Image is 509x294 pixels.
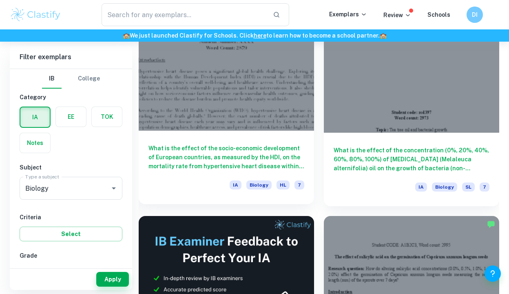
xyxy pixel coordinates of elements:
h6: DI [470,10,480,19]
h6: Grade [20,251,122,260]
span: 7 [294,180,304,189]
button: TOK [92,107,122,127]
button: Help and Feedback [485,265,501,282]
img: Marked [487,220,495,228]
h6: We just launched Clastify for Schools. Click to learn how to become a school partner. [2,31,507,40]
span: SL [462,183,475,192]
h6: Subject [20,163,122,172]
button: Apply [96,272,129,287]
h6: Criteria [20,213,122,222]
a: here [254,32,266,39]
a: What is the effect of the socio-economic development of European countries, as measured by the HD... [139,1,314,206]
span: Biology [432,183,457,192]
h6: What is the effect of the socio-economic development of European countries, as measured by the HD... [148,144,304,171]
button: IA [20,107,50,127]
h6: Filter exemplars [10,46,132,69]
button: Select [20,227,122,241]
a: What is the effect of the concentration (0%, 20%, 40%, 60%, 80%, 100%) of [MEDICAL_DATA] (Melaleu... [324,1,499,206]
p: Review [383,11,411,20]
a: Schools [427,11,450,18]
img: Clastify logo [10,7,62,23]
button: Open [108,183,120,194]
div: Filter type choice [42,69,100,89]
button: IB [42,69,62,89]
p: Exemplars [329,10,367,19]
span: IA [230,180,241,189]
span: IA [415,183,427,192]
input: Search for any exemplars... [102,3,266,26]
span: 7 [480,183,489,192]
button: DI [467,7,483,23]
h6: What is the effect of the concentration (0%, 20%, 40%, 60%, 80%, 100%) of [MEDICAL_DATA] (Melaleu... [334,146,489,173]
label: Type a subject [25,173,59,180]
button: Notes [20,133,50,153]
button: EE [56,107,86,127]
button: College [78,69,100,89]
h6: Category [20,93,122,102]
span: Biology [246,180,272,189]
span: HL [277,180,290,189]
span: 🏫 [123,32,130,39]
span: 🏫 [380,32,387,39]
